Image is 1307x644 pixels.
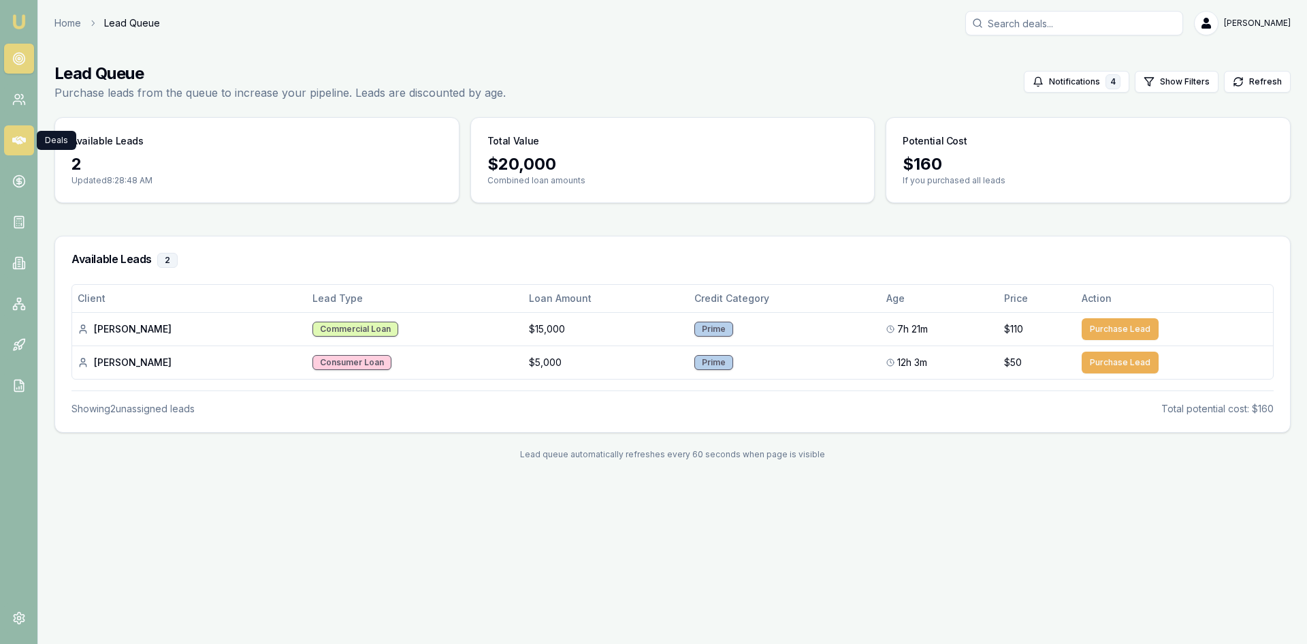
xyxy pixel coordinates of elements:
nav: breadcrumb [54,16,160,30]
div: $ 20,000 [487,153,858,175]
div: 2 [157,253,178,268]
th: Client [72,285,307,312]
button: Refresh [1224,71,1291,93]
p: Updated 8:28:48 AM [71,175,442,186]
div: Showing 2 unassigned lead s [71,402,195,416]
span: 12h 3m [897,356,927,369]
img: emu-icon-u.png [11,14,27,30]
span: [PERSON_NAME] [1224,18,1291,29]
div: [PERSON_NAME] [78,322,302,336]
button: Purchase Lead [1082,352,1159,373]
span: $50 [1004,356,1022,369]
div: $ 160 [903,153,1274,175]
div: 2 [71,153,442,175]
td: $5,000 [523,346,688,379]
h3: Available Leads [71,253,1274,268]
th: Loan Amount [523,285,688,312]
div: Deals [37,131,76,150]
p: Combined loan amounts [487,175,858,186]
th: Age [881,285,999,312]
th: Price [999,285,1076,312]
div: Prime [694,355,733,370]
div: Prime [694,322,733,337]
input: Search deals [965,11,1183,35]
th: Lead Type [307,285,523,312]
div: Total potential cost: $160 [1161,402,1274,416]
td: $15,000 [523,312,688,346]
h3: Total Value [487,134,539,148]
h1: Lead Queue [54,63,506,85]
span: Lead Queue [104,16,160,30]
div: 4 [1106,74,1120,89]
div: Commercial Loan [312,322,398,337]
button: Notifications4 [1024,71,1129,93]
div: Lead queue automatically refreshes every 60 seconds when page is visible [54,449,1291,460]
p: Purchase leads from the queue to increase your pipeline. Leads are discounted by age. [54,85,506,101]
p: If you purchased all leads [903,175,1274,186]
span: 7h 21m [897,322,928,336]
div: [PERSON_NAME] [78,356,302,369]
h3: Available Leads [71,134,144,148]
th: Credit Category [689,285,881,312]
h3: Potential Cost [903,134,967,148]
th: Action [1076,285,1273,312]
button: Show Filters [1135,71,1219,93]
div: Consumer Loan [312,355,391,370]
button: Purchase Lead [1082,318,1159,340]
a: Home [54,16,81,30]
span: $110 [1004,322,1023,336]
